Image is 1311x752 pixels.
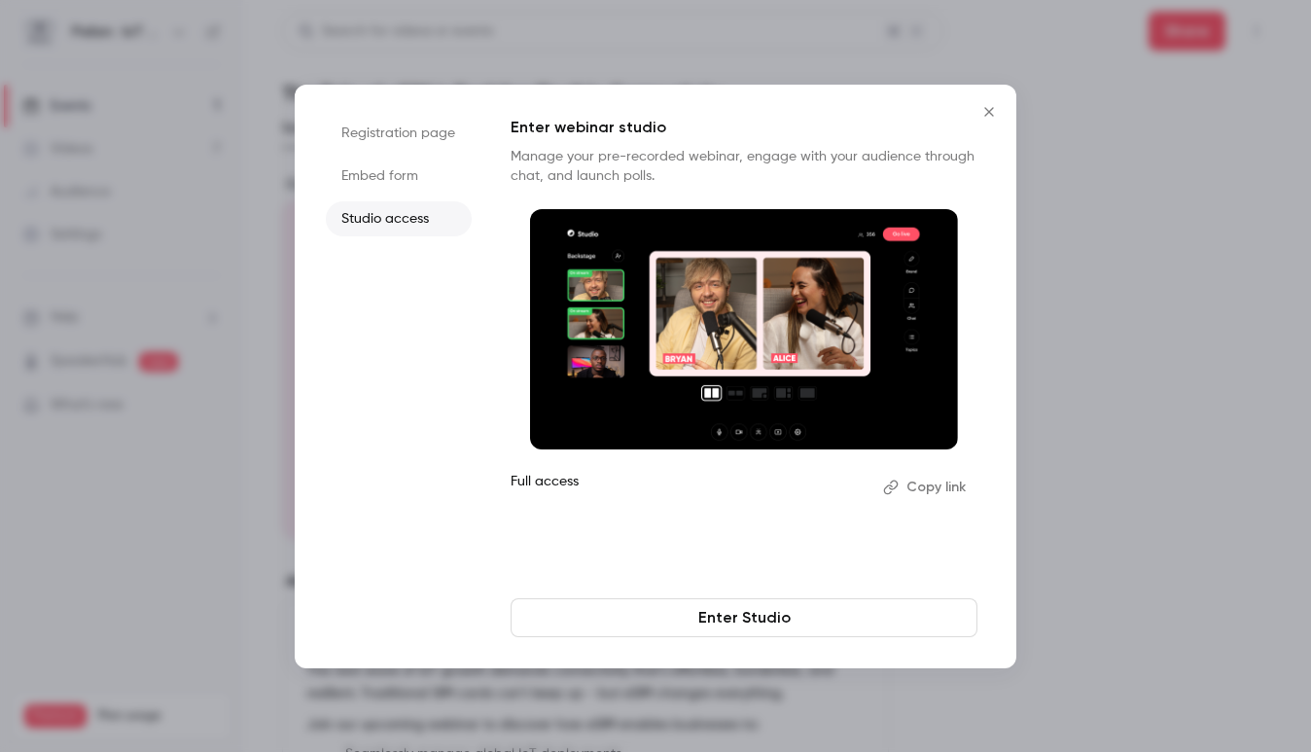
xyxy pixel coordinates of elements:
[875,472,977,503] button: Copy link
[530,209,958,450] img: Invite speakers to webinar
[326,201,472,236] li: Studio access
[511,147,977,186] p: Manage your pre-recorded webinar, engage with your audience through chat, and launch polls.
[511,472,868,503] p: Full access
[970,92,1009,131] button: Close
[511,116,977,139] p: Enter webinar studio
[326,159,472,194] li: Embed form
[511,598,977,637] a: Enter Studio
[326,116,472,151] li: Registration page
